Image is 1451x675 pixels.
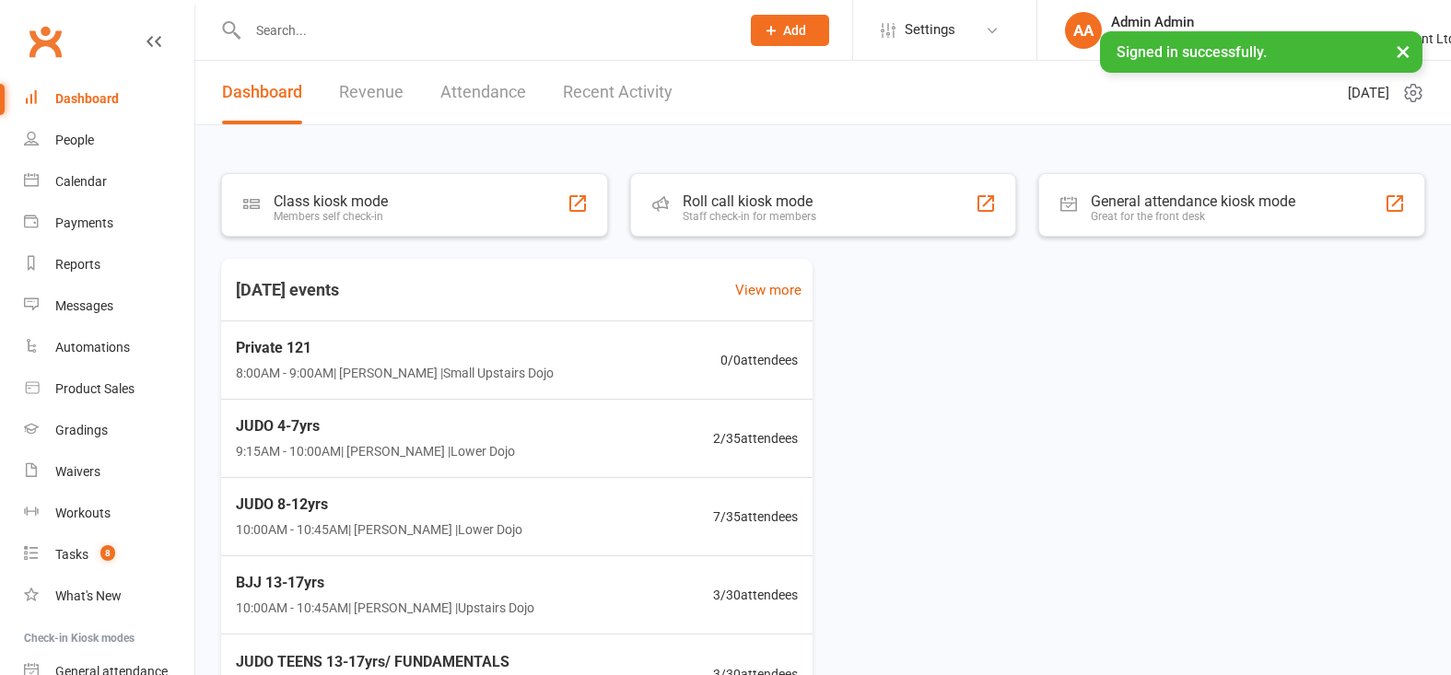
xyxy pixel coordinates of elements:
[24,327,194,368] a: Automations
[24,576,194,617] a: What's New
[22,18,68,64] a: Clubworx
[222,61,302,124] a: Dashboard
[55,423,108,437] div: Gradings
[236,363,554,383] span: 8:00AM - 9:00AM | [PERSON_NAME] | Small Upstairs Dojo
[1091,192,1295,210] div: General attendance kiosk mode
[55,464,100,479] div: Waivers
[24,493,194,534] a: Workouts
[24,534,194,576] a: Tasks 8
[55,547,88,562] div: Tasks
[783,23,806,38] span: Add
[563,61,673,124] a: Recent Activity
[1091,210,1295,223] div: Great for the front desk
[55,133,94,147] div: People
[24,244,194,285] a: Reports
[274,210,388,223] div: Members self check-in
[55,174,107,189] div: Calendar
[24,410,194,451] a: Gradings
[24,78,194,120] a: Dashboard
[720,350,798,370] span: 0 / 0 attendees
[24,285,194,327] a: Messages
[1065,12,1102,49] div: AA
[24,161,194,203] a: Calendar
[55,340,130,355] div: Automations
[440,61,526,124] a: Attendance
[55,588,122,603] div: What's New
[221,273,354,307] h3: [DATE] events
[905,9,955,51] span: Settings
[683,192,816,210] div: Roll call kiosk mode
[735,279,802,301] a: View more
[24,120,194,161] a: People
[24,368,194,410] a: Product Sales
[1117,43,1267,61] span: Signed in successfully.
[55,506,111,520] div: Workouts
[55,91,119,106] div: Dashboard
[55,381,135,396] div: Product Sales
[751,15,829,46] button: Add
[713,428,798,448] span: 2 / 35 attendees
[236,493,522,517] span: JUDO 8-12yrs
[55,257,100,272] div: Reports
[236,519,522,540] span: 10:00AM - 10:45AM | [PERSON_NAME] | Lower Dojo
[242,17,727,43] input: Search...
[24,203,194,244] a: Payments
[236,571,534,595] span: BJJ 13-17yrs
[274,192,388,210] div: Class kiosk mode
[24,451,194,493] a: Waivers
[1348,82,1389,104] span: [DATE]
[1387,31,1420,71] button: ×
[683,210,816,223] div: Staff check-in for members
[713,506,798,527] span: 7 / 35 attendees
[339,61,404,124] a: Revenue
[236,336,554,360] span: Private 121
[55,215,113,230] div: Payments
[100,545,115,561] span: 8
[236,414,515,438] span: JUDO 4-7yrs
[55,298,113,313] div: Messages
[236,441,515,461] span: 9:15AM - 10:00AM | [PERSON_NAME] | Lower Dojo
[236,649,522,673] span: JUDO TEENS 13-17yrs/ FUNDAMENTALS
[713,585,798,605] span: 3 / 30 attendees
[236,598,534,618] span: 10:00AM - 10:45AM | [PERSON_NAME] | Upstairs Dojo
